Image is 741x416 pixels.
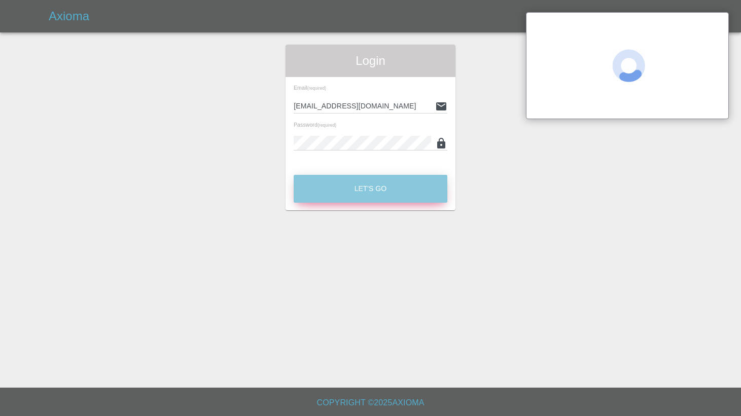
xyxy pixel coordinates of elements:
[294,85,326,91] span: Email
[612,49,645,82] span: Loading
[294,53,447,69] span: Login
[294,175,447,203] button: Let's Go
[317,123,336,128] small: (required)
[49,8,89,24] h5: Axioma
[307,86,326,91] small: (required)
[294,122,336,128] span: Password
[8,396,733,410] h6: Copyright © 2025 Axioma
[696,8,729,24] a: Login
